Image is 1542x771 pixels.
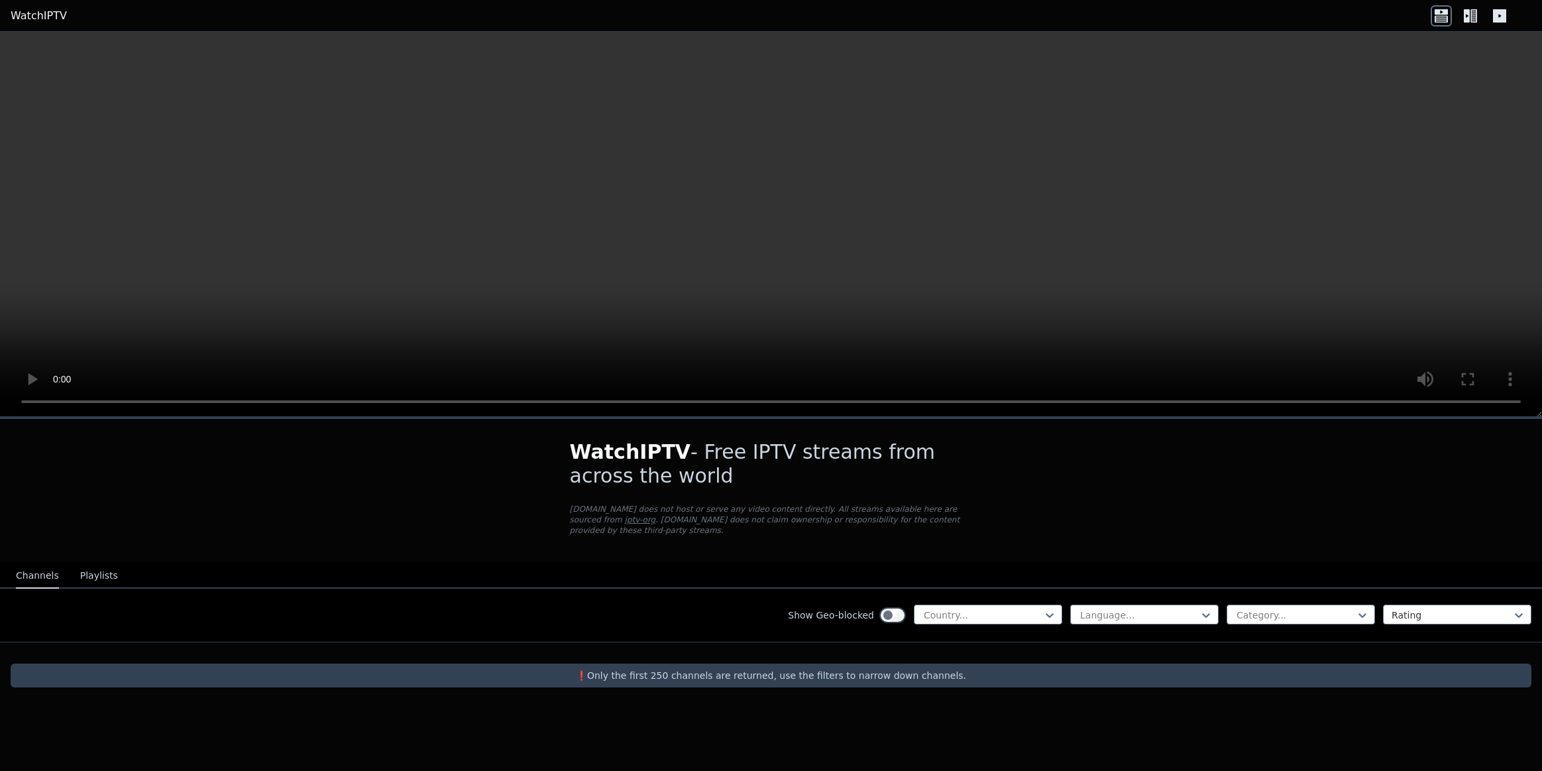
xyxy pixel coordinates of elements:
[625,515,656,524] a: iptv-org
[788,609,874,622] label: Show Geo-blocked
[16,563,59,589] button: Channels
[16,669,1526,682] p: ❗️Only the first 250 channels are returned, use the filters to narrow down channels.
[80,563,118,589] button: Playlists
[570,440,691,463] span: WatchIPTV
[570,504,973,536] p: [DOMAIN_NAME] does not host or serve any video content directly. All streams available here are s...
[570,440,973,488] h1: - Free IPTV streams from across the world
[11,8,67,24] a: WatchIPTV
